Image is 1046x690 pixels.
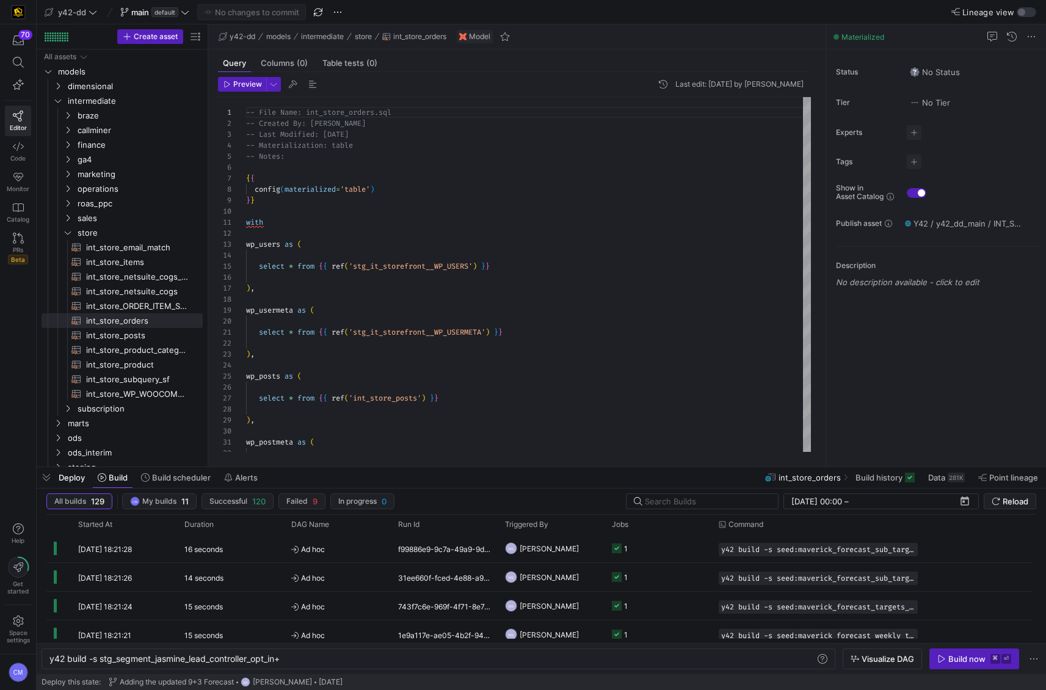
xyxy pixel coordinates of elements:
[910,67,960,77] span: No Status
[120,678,234,686] span: Adding the updated 9+3 Forecast
[230,32,255,41] span: y42-dd
[246,118,366,128] span: -- Created By: [PERSON_NAME]
[181,496,189,506] span: 11
[259,261,285,271] span: select
[218,129,231,140] div: 3
[323,393,327,403] span: {
[42,387,203,401] a: int_store_WP_WOOCOMMERCE_ORDER_ITEMS​​​​​​​​​​
[841,32,884,42] span: Materialized
[246,437,293,447] span: wp_postmeta
[520,534,579,563] span: [PERSON_NAME]
[218,338,231,349] div: 22
[218,283,231,294] div: 17
[7,580,29,595] span: Get started
[323,261,327,271] span: {
[459,33,467,40] img: undefined
[152,473,211,482] span: Build scheduler
[366,59,377,67] span: (0)
[8,255,28,264] span: Beta
[310,305,314,315] span: (
[297,393,314,403] span: from
[42,387,203,401] div: Press SPACE to select this row.
[430,393,434,403] span: }
[86,329,189,343] span: int_store_posts​​​​​​​​​​
[250,415,255,425] span: ,
[42,328,203,343] a: int_store_posts​​​​​​​​​​
[42,299,203,313] a: int_store_ORDER_ITEM_SKU_LOOKUP​​​​​​​​​​
[202,493,274,509] button: Successful120
[5,518,31,550] button: Help
[68,94,201,108] span: intermediate
[344,261,349,271] span: (
[344,327,349,337] span: (
[54,497,86,506] span: All builds
[246,195,250,205] span: }
[218,371,231,382] div: 25
[332,261,344,271] span: ref
[5,552,31,600] button: Getstarted
[42,64,203,79] div: Press SPACE to select this row.
[42,401,203,416] div: Press SPACE to select this row.
[291,520,329,529] span: DAG Name
[42,430,203,445] div: Press SPACE to select this row.
[78,197,201,211] span: roas_ppc
[7,216,29,223] span: Catalog
[332,393,344,403] span: ref
[68,431,201,445] span: ods
[42,445,203,460] div: Press SPACE to select this row.
[297,261,314,271] span: from
[855,473,903,482] span: Build history
[246,239,280,249] span: wp_users
[297,437,306,447] span: as
[791,496,842,506] input: Start datetime
[218,228,231,239] div: 12
[42,284,203,299] a: int_store_netsuite_cogs​​​​​​​​​​
[218,327,231,338] div: 21
[398,520,419,529] span: Run Id
[42,211,203,225] div: Press SPACE to select this row.
[233,80,262,89] span: Preview
[266,32,291,41] span: models
[349,393,421,403] span: 'int_store_posts'
[218,448,231,459] div: 32
[721,545,915,554] span: y42 build -s seed:maverick_forecast_sub_targets_03_25_24
[92,467,133,488] button: Build
[42,93,203,108] div: Press SPACE to select this row.
[42,460,203,474] div: Press SPACE to select this row.
[962,7,1014,17] span: Lineage view
[973,467,1044,488] button: Point lineage
[218,184,231,195] div: 8
[184,545,223,554] y42-duration: 16 seconds
[612,520,628,529] span: Jobs
[12,6,24,18] img: https://storage.googleapis.com/y42-prod-data-exchange/images/uAsz27BndGEK0hZWDFeOjoxA7jCwgK9jE472...
[86,387,189,401] span: int_store_WP_WOOCOMMERCE_ORDER_ITEMS​​​​​​​​​​
[907,64,963,80] button: No statusNo Status
[675,80,804,89] div: Last edit: [DATE] by [PERSON_NAME]
[218,217,231,228] div: 11
[391,534,498,562] div: f99886e9-9c7a-49a9-9d9e-195d530de987
[5,659,31,685] button: CM
[330,493,394,509] button: In progress0
[313,496,318,506] span: 9
[42,240,203,255] a: int_store_email_match​​​​​​​​​​
[910,67,920,77] img: No status
[990,654,1000,664] kbd: ⌘
[948,473,965,482] div: 281K
[520,563,579,592] span: [PERSON_NAME]
[252,496,266,506] span: 120
[5,167,31,197] a: Monitor
[297,371,302,381] span: (
[78,402,201,416] span: subscription
[836,219,882,228] span: Publish asset
[1001,654,1011,664] kbd: ⏎
[218,393,231,404] div: 27
[844,496,849,506] span: –
[928,473,945,482] span: Data
[131,7,149,17] span: main
[319,393,323,403] span: {
[910,98,920,107] img: No tier
[78,123,201,137] span: callminer
[86,358,189,372] span: int_store_product​​​​​​​​​​
[494,327,498,337] span: }
[218,118,231,129] div: 2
